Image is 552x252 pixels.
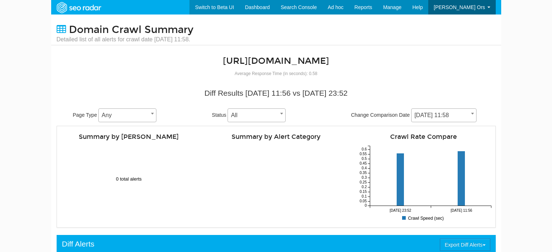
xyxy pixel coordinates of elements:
[235,71,318,76] small: Average Response Time (in seconds): 0.58
[361,176,367,180] tspan: 0.3
[411,108,477,122] span: 10/07/2025 11:58
[450,208,472,212] tspan: [DATE] 11:56
[98,108,156,122] span: Any
[434,4,485,10] span: [PERSON_NAME] Ors
[61,133,197,140] h4: Summary by [PERSON_NAME]
[360,152,367,156] tspan: 0.55
[281,4,317,10] span: Search Console
[361,148,367,152] tspan: 0.6
[360,190,367,194] tspan: 0.15
[360,171,367,175] tspan: 0.35
[361,157,367,161] tspan: 0.5
[351,112,410,118] span: Change Comparison Date
[62,88,490,99] div: Diff Results [DATE] 11:56 vs [DATE] 23:52
[412,110,476,120] span: 10/07/2025 11:58
[57,36,193,44] small: Detailed list of all alerts for crawl date [DATE] 11:58.
[212,112,226,118] span: Status
[228,108,286,122] span: All
[54,1,104,14] img: SEORadar
[361,185,367,189] tspan: 0.2
[360,181,367,185] tspan: 0.25
[73,112,97,118] span: Page Type
[389,208,411,212] tspan: [DATE] 23:52
[361,166,367,170] tspan: 0.4
[360,199,367,203] tspan: 0.05
[208,133,344,140] h4: Summary by Alert Category
[383,4,402,10] span: Manage
[69,24,193,36] span: Domain Crawl Summary
[99,110,156,120] span: Any
[361,195,367,199] tspan: 0.1
[355,133,492,140] h4: Crawl Rate Compare
[355,4,372,10] span: Reports
[223,55,329,66] a: [URL][DOMAIN_NAME]
[364,204,367,208] tspan: 0
[440,239,490,251] button: Export Diff Alerts
[412,4,423,10] span: Help
[360,162,367,166] tspan: 0.45
[228,110,285,120] span: All
[62,239,94,249] div: Diff Alerts
[116,176,142,182] text: 0 total alerts
[328,4,344,10] span: Ad hoc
